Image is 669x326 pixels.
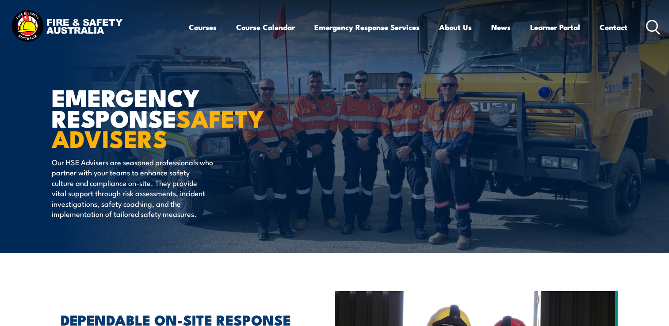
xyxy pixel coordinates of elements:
a: Learner Portal [530,15,580,39]
a: Contact [600,15,627,39]
a: About Us [439,15,472,39]
a: Course Calendar [236,15,295,39]
strong: SAFETY ADVISERS [52,99,264,156]
a: Emergency Response Services [314,15,420,39]
a: News [491,15,511,39]
a: Courses [189,15,217,39]
p: Our HSE Advisers are seasoned professionals who partner with your teams to enhance safety culture... [52,157,213,219]
h1: EMERGENCY RESPONSE [52,87,270,148]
